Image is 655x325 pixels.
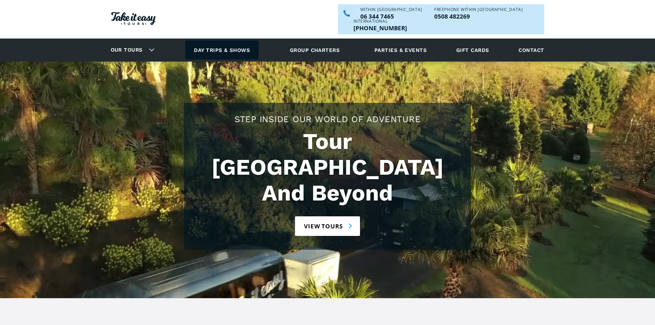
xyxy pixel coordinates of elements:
h2: Step Inside Our World Of Adventure [191,113,464,125]
h1: Tour [GEOGRAPHIC_DATA] And Beyond [191,129,464,206]
a: Contact [515,41,547,59]
a: View tours [295,216,360,236]
img: Take it easy Tours logo [111,12,156,25]
a: Call us outside of NZ on +6463447465 [353,25,407,31]
p: 06 344 7465 [360,13,422,19]
a: Our tours [106,42,148,58]
div: WITHIN [GEOGRAPHIC_DATA] [360,8,422,12]
div: Our tours [102,41,160,59]
a: Call us freephone within NZ on 0508482269 [434,13,523,19]
p: [PHONE_NUMBER] [353,25,407,31]
a: Parties & events [371,41,430,59]
a: Call us within NZ on 063447465 [360,13,422,19]
a: Homepage [111,9,156,30]
div: International [353,19,407,23]
div: Freephone WITHIN [GEOGRAPHIC_DATA] [434,8,523,12]
a: Gift cards [453,41,493,59]
a: Day trips & shows [185,41,259,59]
a: Group charters [281,41,348,59]
p: 0508 482269 [434,13,523,19]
